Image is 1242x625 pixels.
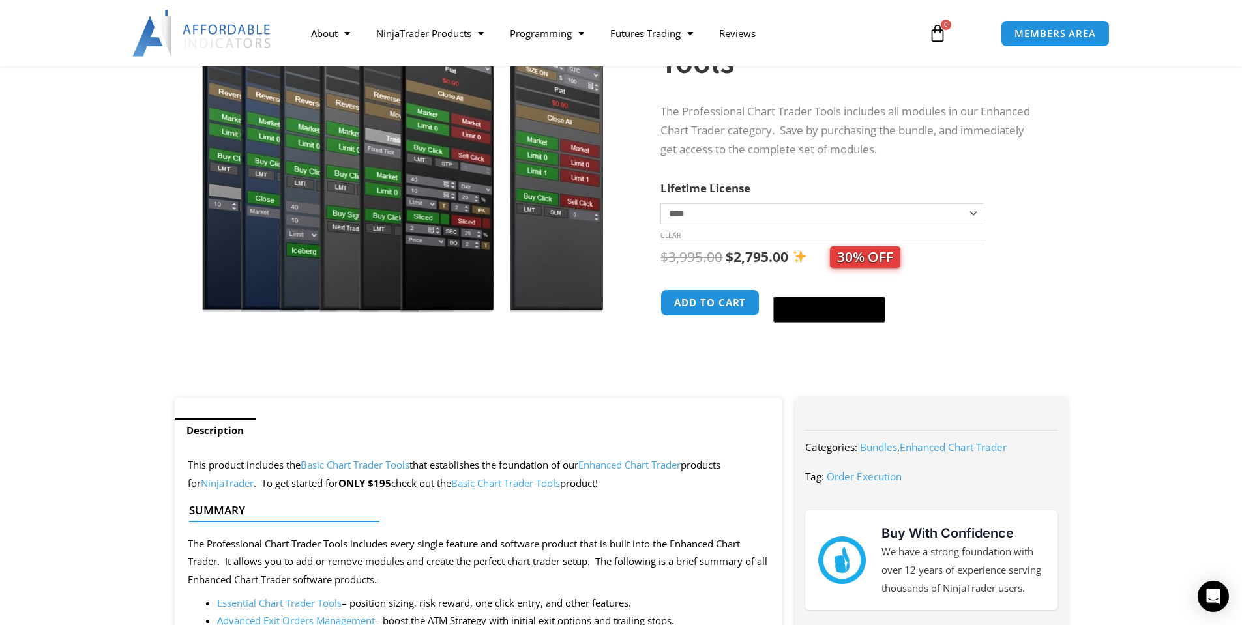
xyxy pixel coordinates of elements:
[660,333,1041,345] iframe: PayPal Message 1
[660,248,668,266] span: $
[771,287,888,289] iframe: Secure express checkout frame
[827,470,902,483] a: Order Execution
[201,476,254,489] a: NinjaTrader
[805,470,824,483] span: Tag:
[660,102,1041,159] p: The Professional Chart Trader Tools includes all modules in our Enhanced Chart Trader category. S...
[391,476,598,489] span: check out the product!
[860,441,897,454] a: Bundles
[909,14,966,52] a: 0
[793,250,806,263] img: ✨
[660,248,722,266] bdi: 3,995.00
[597,18,706,48] a: Futures Trading
[188,456,770,493] p: This product includes the that establishes the foundation of our products for . To get started for
[217,594,770,613] li: – position sizing, risk reward, one click entry, and other features.
[1014,29,1096,38] span: MEMBERS AREA
[805,441,857,454] span: Categories:
[132,10,273,57] img: LogoAI | Affordable Indicators – NinjaTrader
[497,18,597,48] a: Programming
[660,289,760,316] button: Add to cart
[881,523,1044,543] h3: Buy With Confidence
[175,418,256,443] a: Description
[298,18,913,48] nav: Menu
[660,181,750,196] label: Lifetime License
[726,248,733,266] span: $
[1198,581,1229,612] div: Open Intercom Messenger
[830,246,900,268] span: 30% OFF
[860,441,1007,454] span: ,
[706,18,769,48] a: Reviews
[941,20,951,30] span: 0
[726,248,788,266] bdi: 2,795.00
[818,536,865,583] img: mark thumbs good 43913 | Affordable Indicators – NinjaTrader
[900,441,1007,454] a: Enhanced Chart Trader
[298,18,363,48] a: About
[578,458,681,471] a: Enhanced Chart Trader
[881,543,1044,598] p: We have a strong foundation with over 12 years of experience serving thousands of NinjaTrader users.
[301,458,409,471] a: Basic Chart Trader Tools
[217,596,342,609] a: Essential Chart Trader Tools
[451,476,560,489] a: Basic Chart Trader Tools
[773,297,885,323] button: Buy with GPay
[1001,20,1110,47] a: MEMBERS AREA
[189,504,758,517] h4: Summary
[363,18,497,48] a: NinjaTrader Products
[660,231,681,240] a: Clear options
[338,476,391,489] strong: ONLY $195
[188,535,770,590] p: The Professional Chart Trader Tools includes every single feature and software product that is bu...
